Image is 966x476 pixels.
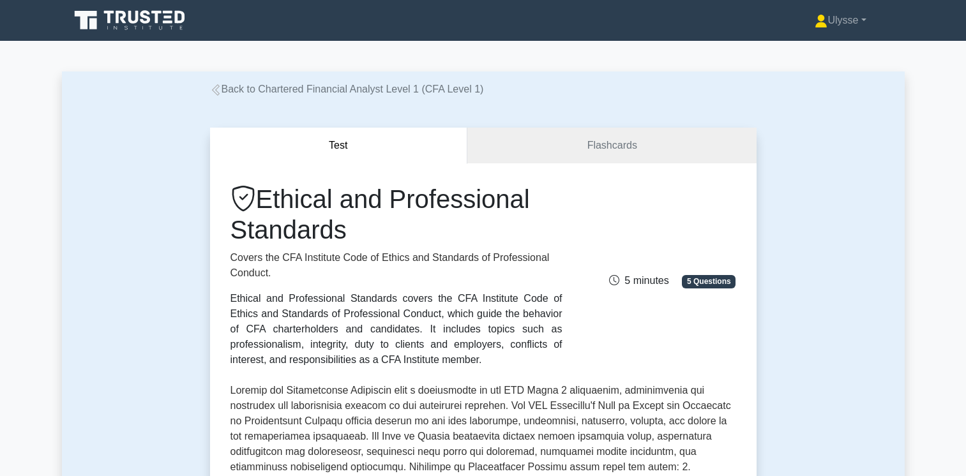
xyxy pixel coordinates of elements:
[230,184,562,245] h1: Ethical and Professional Standards
[210,84,484,94] a: Back to Chartered Financial Analyst Level 1 (CFA Level 1)
[230,291,562,368] div: Ethical and Professional Standards covers the CFA Institute Code of Ethics and Standards of Profe...
[784,8,896,33] a: Ulysse
[467,128,756,164] a: Flashcards
[609,275,668,286] span: 5 minutes
[230,250,562,281] p: Covers the CFA Institute Code of Ethics and Standards of Professional Conduct.
[682,275,736,288] span: 5 Questions
[210,128,468,164] button: Test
